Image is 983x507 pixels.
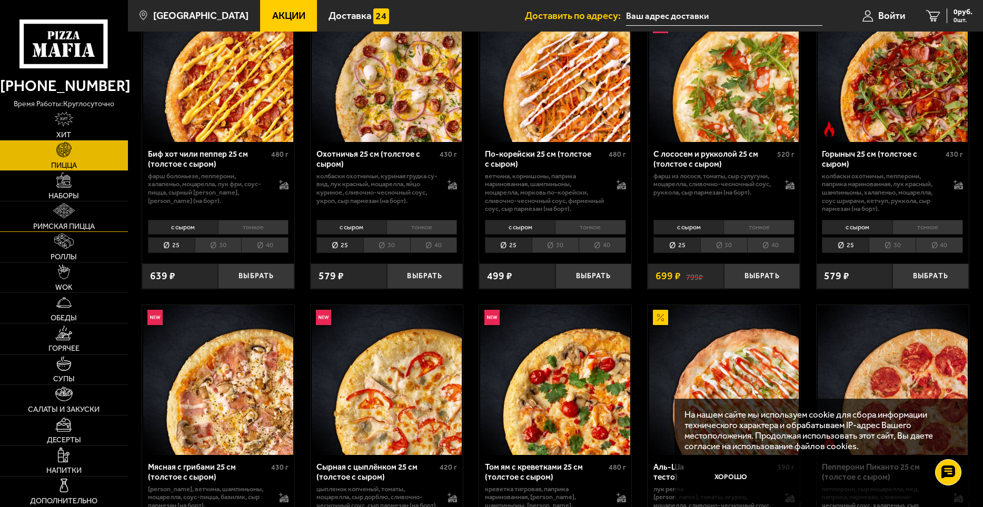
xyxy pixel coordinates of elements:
[440,150,457,159] span: 430 г
[271,463,289,472] span: 430 г
[609,463,626,472] span: 480 г
[724,263,800,289] button: Выбрать
[824,271,849,281] span: 579 ₽
[954,17,972,23] span: 0 шт.
[700,237,747,253] li: 30
[485,462,606,482] div: Том ям с креветками 25 см (толстое с сыром)
[946,150,963,159] span: 430 г
[142,305,294,455] a: НовинкаМясная с грибами 25 см (толстое с сыром)
[316,149,438,169] div: Охотничья 25 см (толстое с сыром)
[626,6,822,26] input: Ваш адрес доставки
[316,462,438,482] div: Сырная с цыплёнком 25 см (толстое с сыром)
[147,310,163,325] img: Новинка
[316,220,386,235] li: с сыром
[485,220,555,235] li: с сыром
[272,11,305,21] span: Акции
[51,314,77,321] span: Обеды
[329,11,371,21] span: Доставка
[822,172,943,213] p: колбаски Охотничьи, пепперони, паприка маринованная, лук красный, шампиньоны, халапеньо, моцарелл...
[28,405,100,413] span: Салаты и закуски
[148,237,195,253] li: 25
[51,253,77,260] span: Роллы
[47,436,81,443] span: Десерты
[892,220,963,235] li: тонкое
[818,305,968,455] img: Пепперони Пиканто 25 см (толстое с сыром)
[653,310,668,325] img: Акционный
[777,150,795,159] span: 520 г
[484,310,500,325] img: Новинка
[656,271,681,281] span: 699 ₽
[143,305,293,455] img: Мясная с грибами 25 см (толстое с сыром)
[817,305,969,455] a: Острое блюдоПепперони Пиканто 25 см (толстое с сыром)
[153,11,249,21] span: [GEOGRAPHIC_DATA]
[56,131,71,138] span: Хит
[218,220,289,235] li: тонкое
[684,409,952,452] p: На нашем сайте мы используем cookie для сбора информации технического характера и обрабатываем IP...
[316,310,331,325] img: Новинка
[532,237,579,253] li: 30
[684,461,777,492] button: Хорошо
[218,263,294,289] button: Выбрать
[954,8,972,16] span: 0 руб.
[410,237,458,253] li: 40
[878,11,905,21] span: Войти
[686,271,703,281] s: 799 ₽
[316,237,363,253] li: 25
[55,283,73,291] span: WOK
[33,222,95,230] span: Римская пицца
[649,305,799,455] img: Аль-Шам 25 см (тонкое тесто)
[440,463,457,472] span: 420 г
[48,192,79,199] span: Наборы
[479,305,631,455] a: НовинкаТом ям с креветками 25 см (толстое с сыром)
[148,149,269,169] div: Биф хот чили пеппер 25 см (толстое с сыром)
[387,263,463,289] button: Выбрать
[148,462,269,482] div: Мясная с грибами 25 см (толстое с сыром)
[150,271,175,281] span: 639 ₽
[653,172,775,197] p: фарш из лосося, томаты, сыр сулугуни, моцарелла, сливочно-чесночный соус, руккола, сыр пармезан (...
[579,237,626,253] li: 40
[148,172,269,205] p: фарш болоньезе, пепперони, халапеньо, моцарелла, лук фри, соус-пицца, сырный [PERSON_NAME], [PERS...
[312,305,462,455] img: Сырная с цыплёнком 25 см (толстое с сыром)
[892,263,969,289] button: Выбрать
[373,8,389,24] img: 15daf4d41897b9f0e9f617042186c801.svg
[363,237,410,253] li: 30
[241,237,289,253] li: 40
[555,220,625,235] li: тонкое
[525,11,626,21] span: Доставить по адресу:
[869,237,916,253] li: 30
[821,121,837,137] img: Острое блюдо
[271,150,289,159] span: 480 г
[822,220,892,235] li: с сыром
[485,149,606,169] div: По-корейски 25 см (толстое с сыром)
[648,305,800,455] a: АкционныйАль-Шам 25 см (тонкое тесто)
[653,462,775,482] div: Аль-Шам 25 см (тонкое тесто)
[30,497,97,504] span: Дополнительно
[555,263,632,289] button: Выбрать
[51,161,77,169] span: Пицца
[319,271,344,281] span: 579 ₽
[653,237,700,253] li: 25
[53,375,75,382] span: Супы
[822,149,943,169] div: Горыныч 25 см (толстое с сыром)
[653,149,775,169] div: С лососем и рукколой 25 см (толстое с сыром)
[723,220,794,235] li: тонкое
[747,237,795,253] li: 40
[822,237,869,253] li: 25
[653,220,723,235] li: с сыром
[485,172,606,213] p: ветчина, корнишоны, паприка маринованная, шампиньоны, моцарелла, морковь по-корейски, сливочно-че...
[916,237,963,253] li: 40
[148,220,218,235] li: с сыром
[311,305,463,455] a: НовинкаСырная с цыплёнком 25 см (толстое с сыром)
[609,150,626,159] span: 480 г
[386,220,457,235] li: тонкое
[316,172,438,205] p: колбаски охотничьи, куриная грудка су-вид, лук красный, моцарелла, яйцо куриное, сливочно-чесночн...
[480,305,630,455] img: Том ям с креветками 25 см (толстое с сыром)
[46,467,82,474] span: Напитки
[48,344,80,352] span: Горячее
[487,271,512,281] span: 499 ₽
[195,237,242,253] li: 30
[485,237,532,253] li: 25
